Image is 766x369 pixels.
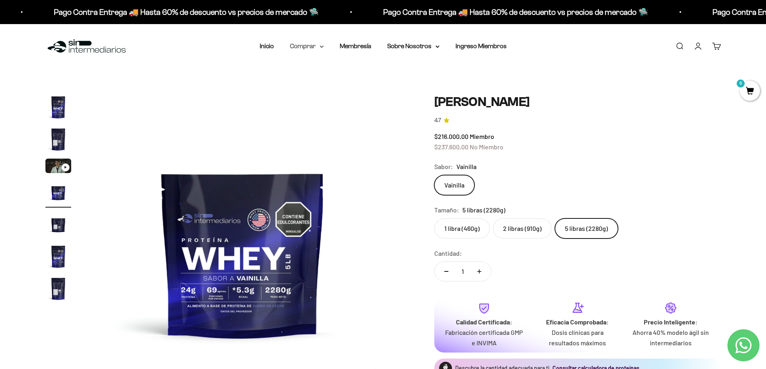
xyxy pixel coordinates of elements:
[382,6,647,18] p: Pago Contra Entrega 🚚 Hasta 60% de descuento vs precios de mercado 🛸
[444,327,524,348] p: Fabricación certificada GMP e INVIMA
[470,143,503,151] span: No Miembro
[434,143,468,151] span: $237.600,00
[630,327,711,348] p: Ahorra 40% modelo ágil sin intermediarios
[462,205,505,215] span: 5 libras (2280g)
[435,262,458,281] button: Reducir cantidad
[546,318,609,326] strong: Eficacia Comprobada:
[45,212,71,237] img: Proteína Whey - Vainilla
[736,79,745,88] mark: 0
[644,318,698,326] strong: Precio Inteligente:
[537,327,618,348] p: Dosis clínicas para resultados máximos
[456,43,507,49] a: Ingreso Miembros
[45,179,71,205] img: Proteína Whey - Vainilla
[45,94,71,122] button: Ir al artículo 1
[468,262,491,281] button: Aumentar cantidad
[45,276,71,302] img: Proteína Whey - Vainilla
[434,248,462,259] label: Cantidad:
[456,161,476,172] span: Vainilla
[53,6,318,18] p: Pago Contra Entrega 🚚 Hasta 60% de descuento vs precios de mercado 🛸
[387,41,439,51] summary: Sobre Nosotros
[340,43,371,49] a: Membresía
[45,244,71,272] button: Ir al artículo 6
[434,116,721,125] a: 4.74.7 de 5.0 estrellas
[45,244,71,269] img: Proteína Whey - Vainilla
[434,205,459,215] legend: Tamaño:
[45,126,71,155] button: Ir al artículo 2
[45,126,71,152] img: Proteína Whey - Vainilla
[45,159,71,175] button: Ir al artículo 3
[434,94,721,110] h1: [PERSON_NAME]
[45,94,71,120] img: Proteína Whey - Vainilla
[434,116,441,125] span: 4.7
[470,133,494,140] span: Miembro
[740,87,760,96] a: 0
[290,41,324,51] summary: Comprar
[434,133,468,140] span: $216.000,00
[434,161,453,172] legend: Sabor:
[45,212,71,240] button: Ir al artículo 5
[45,276,71,304] button: Ir al artículo 7
[45,179,71,208] button: Ir al artículo 4
[456,318,512,326] strong: Calidad Certificada:
[260,43,274,49] a: Inicio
